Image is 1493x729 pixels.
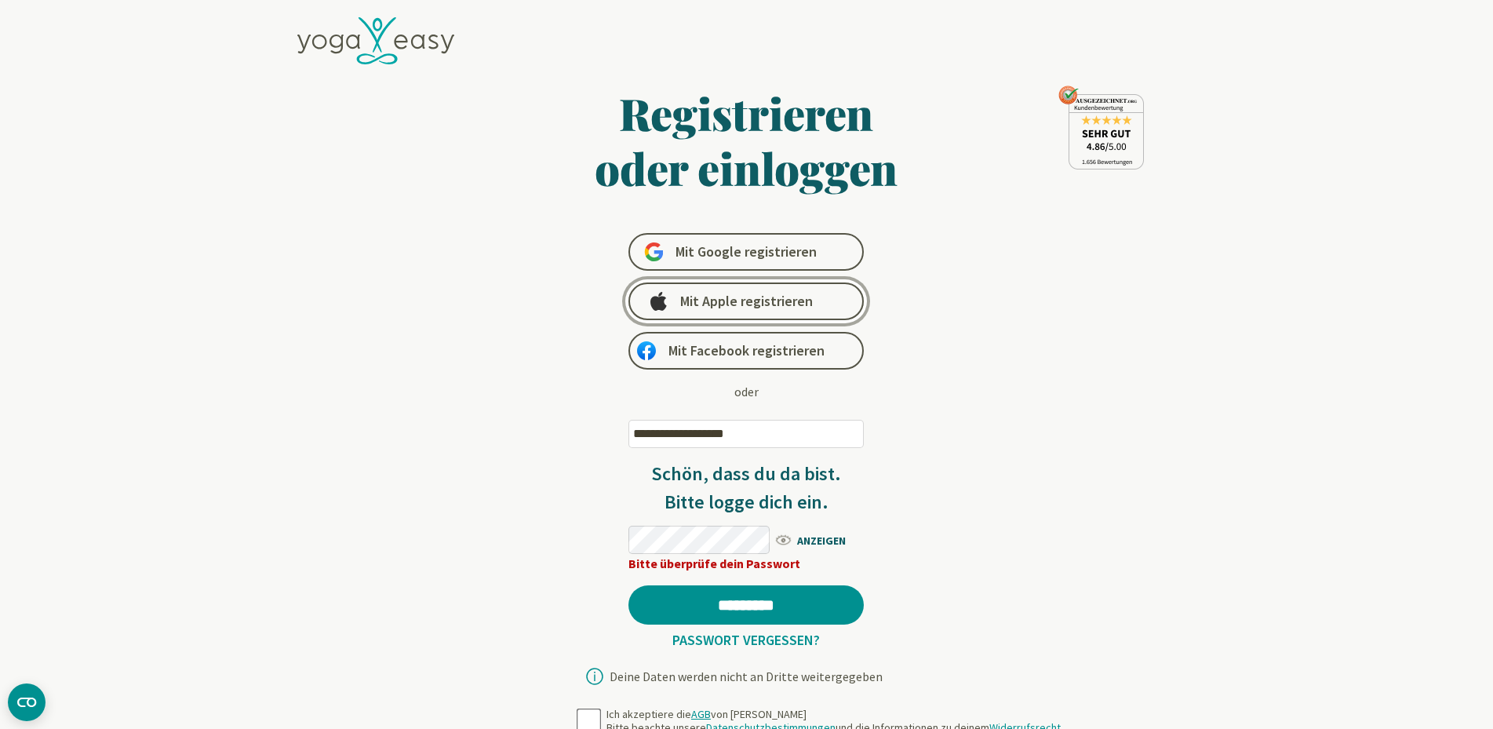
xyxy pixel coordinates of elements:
button: CMP-Widget öffnen [8,683,46,721]
div: Bitte überprüfe dein Passwort [628,554,864,573]
a: Mit Apple registrieren [628,282,864,320]
a: Mit Facebook registrieren [628,332,864,370]
a: AGB [691,707,711,721]
a: Passwort vergessen? [666,631,826,649]
div: oder [734,382,759,401]
h1: Registrieren oder einloggen [443,86,1051,195]
span: Mit Facebook registrieren [668,341,825,360]
span: ANZEIGEN [774,530,864,549]
a: Mit Google registrieren [628,233,864,271]
div: Deine Daten werden nicht an Dritte weitergegeben [610,670,883,683]
span: Mit Apple registrieren [680,292,813,311]
span: Mit Google registrieren [675,242,817,261]
img: ausgezeichnet_seal.png [1058,86,1144,169]
h3: Schön, dass du da bist. Bitte logge dich ein. [628,460,864,516]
